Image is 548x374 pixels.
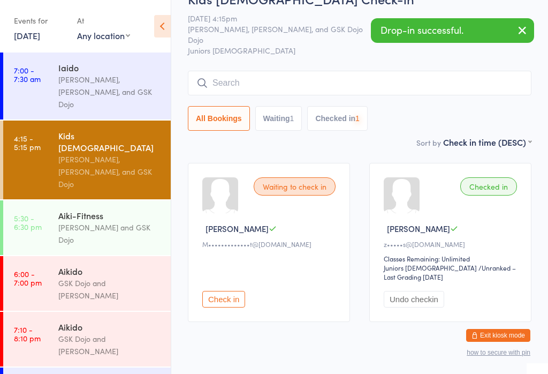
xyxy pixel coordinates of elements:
[14,12,66,29] div: Events for
[58,333,162,357] div: GSK Dojo and [PERSON_NAME]
[14,214,42,231] time: 5:30 - 6:30 pm
[467,349,530,356] button: how to secure with pin
[188,24,515,34] span: [PERSON_NAME], [PERSON_NAME], and GSK Dojo
[3,256,171,311] a: 6:00 -7:00 pmAikidoGSK Dojo and [PERSON_NAME]
[14,270,42,287] time: 6:00 - 7:00 pm
[188,45,531,56] span: Juniors [DEMOGRAPHIC_DATA]
[58,153,162,190] div: [PERSON_NAME], [PERSON_NAME], and GSK Dojo
[58,62,162,73] div: Iaido
[14,134,41,151] time: 4:15 - 5:15 pm
[58,210,162,221] div: Aiki-Fitness
[14,325,41,342] time: 7:10 - 8:10 pm
[58,130,162,153] div: Kids [DEMOGRAPHIC_DATA]
[384,291,444,308] button: Undo checkin
[371,18,534,43] div: Drop-in successful.
[3,53,171,119] a: 7:00 -7:30 amIaido[PERSON_NAME], [PERSON_NAME], and GSK Dojo
[3,121,171,199] a: 4:15 -5:15 pmKids [DEMOGRAPHIC_DATA][PERSON_NAME], [PERSON_NAME], and GSK Dojo
[202,291,245,308] button: Check in
[355,114,360,123] div: 1
[188,106,250,131] button: All Bookings
[416,137,441,148] label: Sort by
[205,223,269,234] span: [PERSON_NAME]
[188,13,515,24] span: [DATE] 4:15pm
[58,265,162,277] div: Aikido
[460,177,517,196] div: Checked in
[58,221,162,246] div: [PERSON_NAME] and GSK Dojo
[202,240,339,249] div: M•••••••••••••t@[DOMAIN_NAME]
[307,106,368,131] button: Checked in1
[3,200,171,255] a: 5:30 -6:30 pmAiki-Fitness[PERSON_NAME] and GSK Dojo
[254,177,336,196] div: Waiting to check in
[384,254,520,263] div: Classes Remaining: Unlimited
[77,29,130,41] div: Any location
[188,34,515,45] span: Dojo
[384,263,477,272] div: Juniors [DEMOGRAPHIC_DATA]
[14,66,41,83] time: 7:00 - 7:30 am
[387,223,450,234] span: [PERSON_NAME]
[188,71,531,95] input: Search
[466,329,530,342] button: Exit kiosk mode
[58,73,162,110] div: [PERSON_NAME], [PERSON_NAME], and GSK Dojo
[77,12,130,29] div: At
[255,106,302,131] button: Waiting1
[58,321,162,333] div: Aikido
[384,240,520,249] div: z•••••s@[DOMAIN_NAME]
[3,312,171,366] a: 7:10 -8:10 pmAikidoGSK Dojo and [PERSON_NAME]
[290,114,294,123] div: 1
[14,29,40,41] a: [DATE]
[443,136,531,148] div: Check in time (DESC)
[58,277,162,302] div: GSK Dojo and [PERSON_NAME]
